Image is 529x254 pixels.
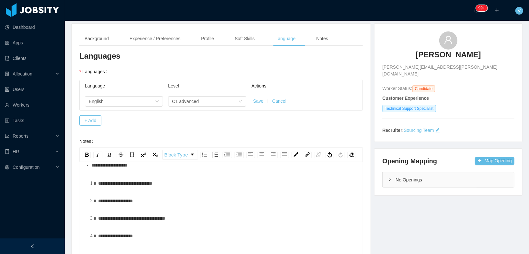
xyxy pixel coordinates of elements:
i: icon: user [444,35,453,44]
i: icon: down [238,99,242,104]
div: Redo [337,152,345,158]
span: Language [85,83,105,88]
span: Candidate [412,85,435,92]
div: rdw-dropdown [162,150,198,160]
h3: Languages [79,51,363,61]
span: V [518,7,521,15]
span: Technical Support Specialist [382,105,436,112]
div: Language [270,31,301,46]
div: Indent [223,152,232,158]
i: icon: edit [435,128,440,133]
div: Outdent [235,152,244,158]
i: icon: plus [495,8,499,13]
button: icon: plusMap Opening [475,157,514,165]
div: rdw-list-control [199,150,245,160]
button: + Add [79,115,101,126]
div: Notes [311,31,333,46]
div: rdw-inline-control [81,150,161,160]
button: Save [253,98,263,105]
div: Link [303,152,312,158]
span: Actions [251,83,266,88]
span: HR [13,149,19,154]
div: Underline [105,152,114,158]
div: Right [269,152,278,158]
div: Justify [280,152,289,158]
label: Languages [79,69,109,74]
div: Soft Skills [230,31,260,46]
label: Notes [79,139,96,144]
span: Level [168,83,179,88]
div: C1 advanced [172,97,199,106]
div: Profile [196,31,219,46]
span: Reports [13,133,29,139]
div: rdw-remove-control [346,150,357,160]
a: icon: auditClients [5,52,60,65]
span: Worker Status: [382,86,412,91]
a: Sourcing Team [404,128,434,133]
div: rdw-color-picker [290,150,302,160]
span: Block Type [164,148,188,161]
strong: Recruiter: [382,128,404,133]
div: Superscript [139,152,148,158]
h4: Opening Mapping [382,156,437,166]
div: Background [79,31,114,46]
div: rdw-textalign-control [245,150,290,160]
i: icon: book [5,149,9,154]
i: icon: down [155,99,159,104]
i: icon: setting [5,165,9,169]
div: Unlink [314,152,323,158]
a: icon: pie-chartDashboard [5,21,60,34]
div: Subscript [151,152,160,158]
a: icon: profileTasks [5,114,60,127]
div: Left [246,152,255,158]
h3: [PERSON_NAME] [416,50,481,60]
div: Strikethrough [117,152,125,158]
div: Ordered [212,152,220,158]
i: icon: right [388,178,392,182]
i: icon: solution [5,72,9,76]
div: icon: rightNo Openings [383,172,514,187]
i: icon: bell [474,8,478,13]
div: Bold [83,152,91,158]
div: rdw-history-control [324,150,346,160]
div: Experience / Preferences [124,31,186,46]
div: rdw-block-control [161,150,199,160]
div: English [89,97,104,106]
div: Remove [347,152,356,158]
a: icon: robotUsers [5,83,60,96]
div: Undo [326,152,334,158]
div: Italic [93,152,102,158]
div: Center [258,152,266,158]
a: [PERSON_NAME] [416,50,481,64]
a: Block Type [163,150,198,159]
i: icon: line-chart [5,134,9,138]
a: icon: appstoreApps [5,36,60,49]
strong: Customer Experience [382,96,429,101]
span: Allocation [13,71,32,76]
span: [PERSON_NAME][EMAIL_ADDRESS][PERSON_NAME][DOMAIN_NAME] [382,64,514,77]
sup: 348 [476,5,488,11]
div: Monospace [128,152,136,158]
a: icon: userWorkers [5,98,60,111]
span: Configuration [13,165,40,170]
div: rdw-toolbar [79,148,363,162]
div: rdw-link-control [302,150,324,160]
button: Cancel [272,98,286,105]
div: Unordered [200,152,209,158]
